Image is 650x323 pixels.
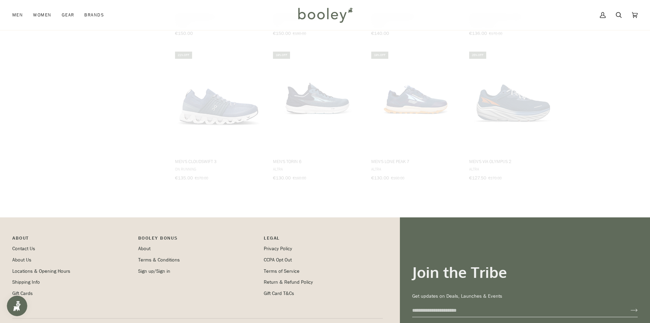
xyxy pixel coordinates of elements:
[12,245,35,252] a: Contact Us
[138,245,150,252] a: About
[12,257,31,263] a: About Us
[12,12,23,18] span: Men
[264,245,292,252] a: Privacy Policy
[12,290,33,297] a: Gift Cards
[412,304,620,317] input: your-email@example.com
[33,12,51,18] span: Women
[412,293,638,300] p: Get updates on Deals, Launches & Events
[12,268,70,274] a: Locations & Opening Hours
[620,305,638,316] button: Join
[12,279,40,285] a: Shipping Info
[12,234,131,245] p: Pipeline_Footer Main
[412,263,638,282] h3: Join the Tribe
[295,5,355,25] img: Booley
[264,290,294,297] a: Gift Card T&Cs
[138,257,180,263] a: Terms & Conditions
[138,268,170,274] a: Sign up/Sign in
[62,12,74,18] span: Gear
[264,268,300,274] a: Terms of Service
[84,12,104,18] span: Brands
[264,257,292,263] a: CCPA Opt Out
[7,296,27,316] iframe: Button to open loyalty program pop-up
[264,279,313,285] a: Return & Refund Policy
[138,234,257,245] p: Booley Bonus
[264,234,383,245] p: Pipeline_Footer Sub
